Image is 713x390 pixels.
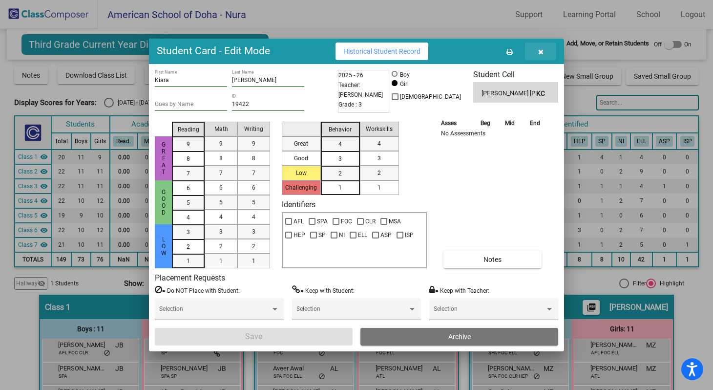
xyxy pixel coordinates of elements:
th: Asses [439,118,473,129]
span: AFL [294,216,304,227]
span: ASP [380,229,392,241]
span: 1 [377,183,381,192]
th: Beg [473,118,498,129]
span: 3 [377,154,381,163]
span: Good [159,189,168,216]
button: Save [155,328,353,346]
span: 7 [252,169,255,177]
span: 5 [187,198,190,207]
label: Identifiers [282,200,315,209]
span: FOC [341,216,352,227]
span: 2025 - 26 [338,70,363,80]
label: = Keep with Teacher: [429,285,489,295]
label: = Keep with Student: [292,285,355,295]
div: Boy [399,70,410,79]
span: 9 [252,139,255,148]
th: Mid [498,118,522,129]
span: 1 [252,257,255,265]
h3: Student Card - Edit Mode [157,45,270,57]
span: MSA [389,216,401,227]
span: Behavior [329,125,352,134]
label: Placement Requests [155,273,225,282]
span: 2 [252,242,255,251]
span: Workskills [366,125,393,133]
button: Historical Student Record [336,43,428,60]
span: 3 [219,227,223,236]
span: 5 [219,198,223,207]
span: Notes [483,256,502,263]
span: Great [159,141,168,175]
span: 7 [187,169,190,178]
span: 6 [187,184,190,193]
span: Historical Student Record [343,47,420,55]
h3: Student Cell [473,70,558,79]
span: 2 [219,242,223,251]
span: 4 [377,139,381,148]
span: 2 [338,169,342,178]
label: = Do NOT Place with Student: [155,285,240,295]
input: goes by name [155,101,227,108]
span: 6 [252,183,255,192]
span: Low [159,236,168,257]
span: ISP [405,229,414,241]
span: [DEMOGRAPHIC_DATA] [400,91,461,103]
td: No Assessments [439,129,547,138]
span: 4 [219,213,223,221]
span: KC [536,88,550,99]
th: End [522,118,547,129]
span: 1 [187,257,190,265]
span: 9 [187,140,190,149]
span: 7 [219,169,223,177]
span: Math [214,125,228,133]
span: 5 [252,198,255,207]
span: 1 [219,257,223,265]
span: 4 [338,140,342,149]
span: 3 [252,227,255,236]
span: SPA [317,216,328,227]
span: 3 [338,154,342,163]
span: 4 [252,213,255,221]
span: Grade : 3 [338,100,362,109]
span: 8 [219,154,223,163]
span: 1 [338,183,342,192]
span: ELL [358,229,367,241]
input: Enter ID [232,101,304,108]
span: Archive [448,333,471,341]
span: 8 [187,154,190,163]
span: 2 [377,169,381,177]
span: 3 [187,228,190,237]
div: Girl [399,80,409,88]
span: Reading [178,125,199,134]
span: 9 [219,139,223,148]
span: 2 [187,242,190,251]
span: Save [245,332,262,341]
span: Writing [244,125,263,133]
button: Archive [360,328,558,346]
button: Notes [443,251,542,268]
span: CLR [365,216,376,227]
span: SP [318,229,326,241]
span: Teacher: [PERSON_NAME] [338,80,389,100]
span: NI [339,229,345,241]
span: [PERSON_NAME] [PERSON_NAME] [482,88,536,99]
span: 8 [252,154,255,163]
span: HEP [294,229,305,241]
span: 6 [219,183,223,192]
span: 4 [187,213,190,222]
